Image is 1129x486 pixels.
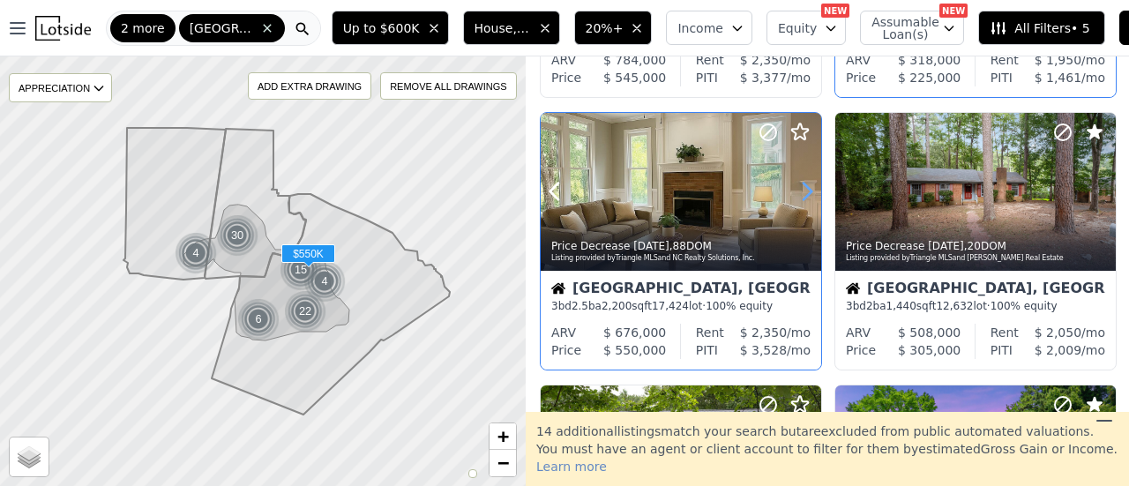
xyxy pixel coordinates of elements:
[603,71,666,85] span: $ 545,000
[991,69,1013,86] div: PITI
[846,253,1107,264] div: Listing provided by Triangle MLS and [PERSON_NAME] Real Estate
[280,249,322,291] div: 15
[846,51,871,69] div: ARV
[936,300,973,312] span: 12,632
[343,19,420,37] span: Up to $600K
[475,19,531,37] span: House, Multifamily
[237,298,280,340] img: g1.png
[633,240,669,252] time: 2025-09-12 16:04
[898,343,961,357] span: $ 305,000
[526,412,1129,486] div: 14 additional listing s match your search but are excluded from public automated valuations. You ...
[586,19,624,37] span: 20%+
[280,249,323,291] img: g1.png
[574,11,653,45] button: 20%+
[939,4,968,18] div: NEW
[1035,325,1081,340] span: $ 2,050
[303,260,346,303] div: 4
[551,281,565,295] img: House
[551,299,811,313] div: 3 bd 2.5 ba sqft lot · 100% equity
[821,4,849,18] div: NEW
[724,324,811,341] div: /mo
[740,343,787,357] span: $ 3,528
[978,11,1104,45] button: All Filters• 5
[175,232,217,274] div: 4
[603,53,666,67] span: $ 784,000
[551,253,812,264] div: Listing provided by Triangle MLS and NC Realty Solutions, Inc.
[551,239,812,253] div: Price Decrease , 88 DOM
[898,71,961,85] span: $ 225,000
[871,16,928,41] span: Assumable Loan(s)
[718,69,811,86] div: /mo
[846,299,1105,313] div: 3 bd 2 ba sqft lot · 100% equity
[1019,51,1105,69] div: /mo
[490,450,516,476] a: Zoom out
[834,112,1115,370] a: Price Decrease [DATE],20DOMListing provided byTriangle MLSand [PERSON_NAME] Real EstateHouse[GEOG...
[1013,69,1105,86] div: /mo
[846,281,1105,299] div: [GEOGRAPHIC_DATA], [GEOGRAPHIC_DATA]
[677,19,723,37] span: Income
[603,325,666,340] span: $ 676,000
[696,69,718,86] div: PITI
[551,51,576,69] div: ARV
[382,73,516,99] div: REMOVE ALL DRAWINGS
[898,53,961,67] span: $ 318,000
[284,290,327,333] img: g1.png
[497,425,509,447] span: +
[652,300,689,312] span: 17,424
[740,71,787,85] span: $ 3,377
[190,19,257,37] span: [GEOGRAPHIC_DATA]
[740,53,787,67] span: $ 2,350
[846,341,876,359] div: Price
[249,73,370,99] div: ADD EXTRA DRAWING
[991,341,1013,359] div: PITI
[928,240,964,252] time: 2025-09-12 14:49
[497,452,509,474] span: −
[540,112,820,370] a: Price Decrease [DATE],88DOMListing provided byTriangle MLSand NC Realty Solutions, Inc.House[GEOG...
[536,460,607,474] span: Learn more
[463,11,560,45] button: House, Multifamily
[898,325,961,340] span: $ 508,000
[175,232,218,274] img: g1.png
[718,341,811,359] div: /mo
[603,343,666,357] span: $ 550,000
[991,51,1019,69] div: Rent
[237,298,280,340] div: 6
[666,11,752,45] button: Income
[216,214,259,257] img: g1.png
[490,423,516,450] a: Zoom in
[281,244,335,270] div: $550K
[740,325,787,340] span: $ 2,350
[551,69,581,86] div: Price
[1013,341,1105,359] div: /mo
[766,11,846,45] button: Equity
[696,324,724,341] div: Rent
[216,214,258,257] div: 30
[1035,71,1081,85] span: $ 1,461
[846,239,1107,253] div: Price Decrease , 20 DOM
[35,16,91,41] img: Lotside
[886,300,916,312] span: 1,440
[1035,343,1081,357] span: $ 2,009
[281,244,335,263] span: $550K
[846,69,876,86] div: Price
[602,300,632,312] span: 2,200
[696,341,718,359] div: PITI
[9,73,112,102] div: APPRECIATION
[1035,53,1081,67] span: $ 1,950
[990,19,1089,37] span: All Filters • 5
[551,281,811,299] div: [GEOGRAPHIC_DATA], [GEOGRAPHIC_DATA]
[724,51,811,69] div: /mo
[1019,324,1105,341] div: /mo
[332,11,449,45] button: Up to $600K
[551,341,581,359] div: Price
[991,324,1019,341] div: Rent
[860,11,964,45] button: Assumable Loan(s)
[121,19,165,37] span: 2 more
[778,19,817,37] span: Equity
[303,260,347,303] img: g1.png
[284,290,326,333] div: 22
[696,51,724,69] div: Rent
[846,324,871,341] div: ARV
[551,324,576,341] div: ARV
[10,437,49,476] a: Layers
